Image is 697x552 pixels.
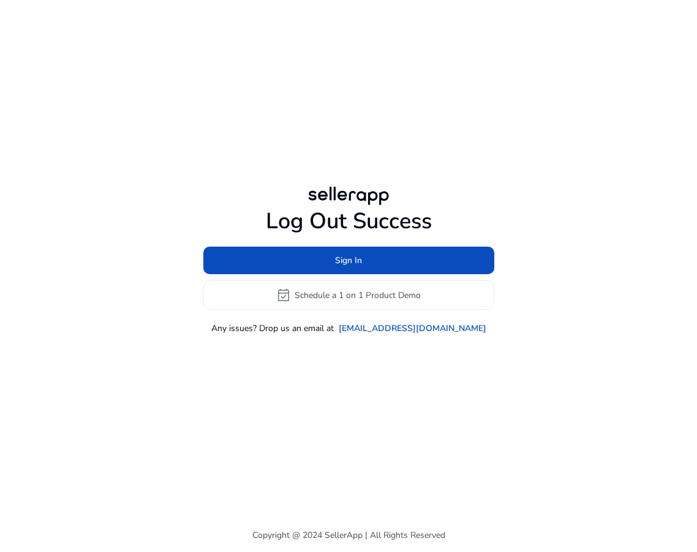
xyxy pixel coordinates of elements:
a: [EMAIL_ADDRESS][DOMAIN_NAME] [339,322,486,335]
button: Sign In [203,247,494,274]
span: Sign In [335,254,362,267]
h1: Log Out Success [203,208,494,234]
p: Any issues? Drop us an email at [211,322,334,335]
span: event_available [276,288,291,302]
button: event_availableSchedule a 1 on 1 Product Demo [203,280,494,310]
